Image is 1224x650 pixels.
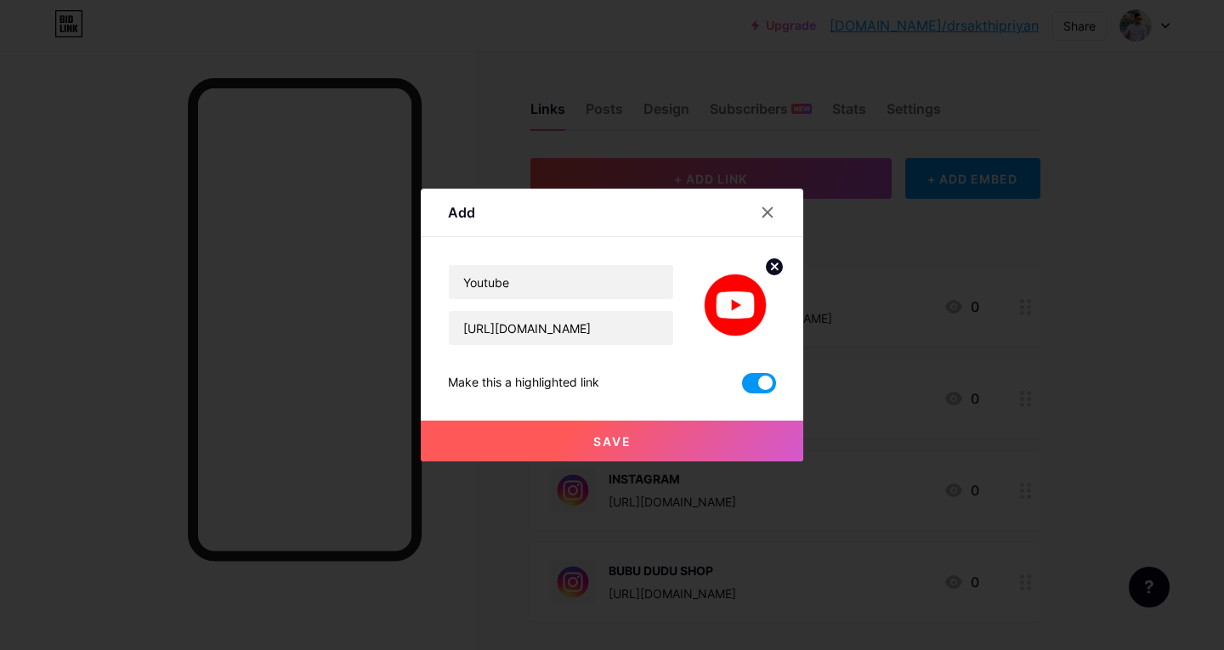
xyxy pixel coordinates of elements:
[448,202,475,223] div: Add
[449,265,673,299] input: Title
[593,434,632,449] span: Save
[694,264,776,346] img: link_thumbnail
[448,373,599,393] div: Make this a highlighted link
[421,421,803,461] button: Save
[449,311,673,345] input: URL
